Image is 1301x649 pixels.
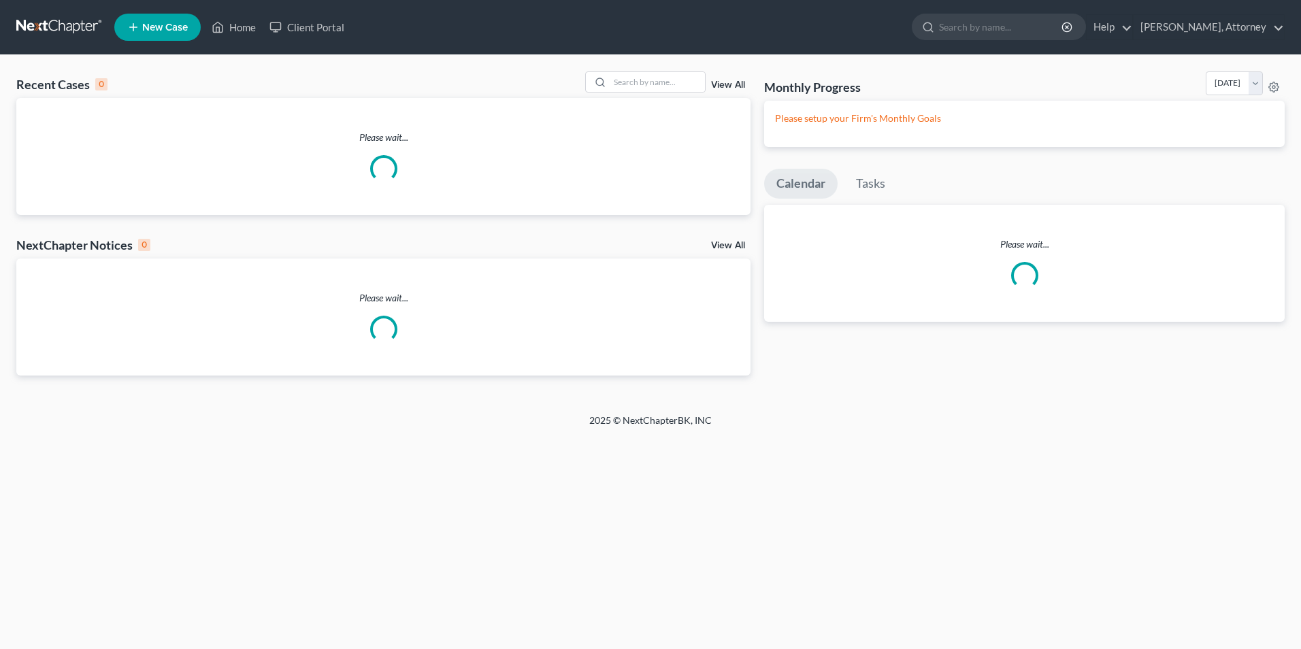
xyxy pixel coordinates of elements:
[1134,15,1284,39] a: [PERSON_NAME], Attorney
[16,237,150,253] div: NextChapter Notices
[16,291,751,305] p: Please wait...
[205,15,263,39] a: Home
[844,169,897,199] a: Tasks
[711,241,745,250] a: View All
[1087,15,1132,39] a: Help
[764,79,861,95] h3: Monthly Progress
[610,72,705,92] input: Search by name...
[764,169,838,199] a: Calendar
[263,15,351,39] a: Client Portal
[263,414,1038,438] div: 2025 © NextChapterBK, INC
[711,80,745,90] a: View All
[95,78,108,90] div: 0
[16,76,108,93] div: Recent Cases
[142,22,188,33] span: New Case
[138,239,150,251] div: 0
[764,237,1285,251] p: Please wait...
[775,112,1274,125] p: Please setup your Firm's Monthly Goals
[939,14,1064,39] input: Search by name...
[16,131,751,144] p: Please wait...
